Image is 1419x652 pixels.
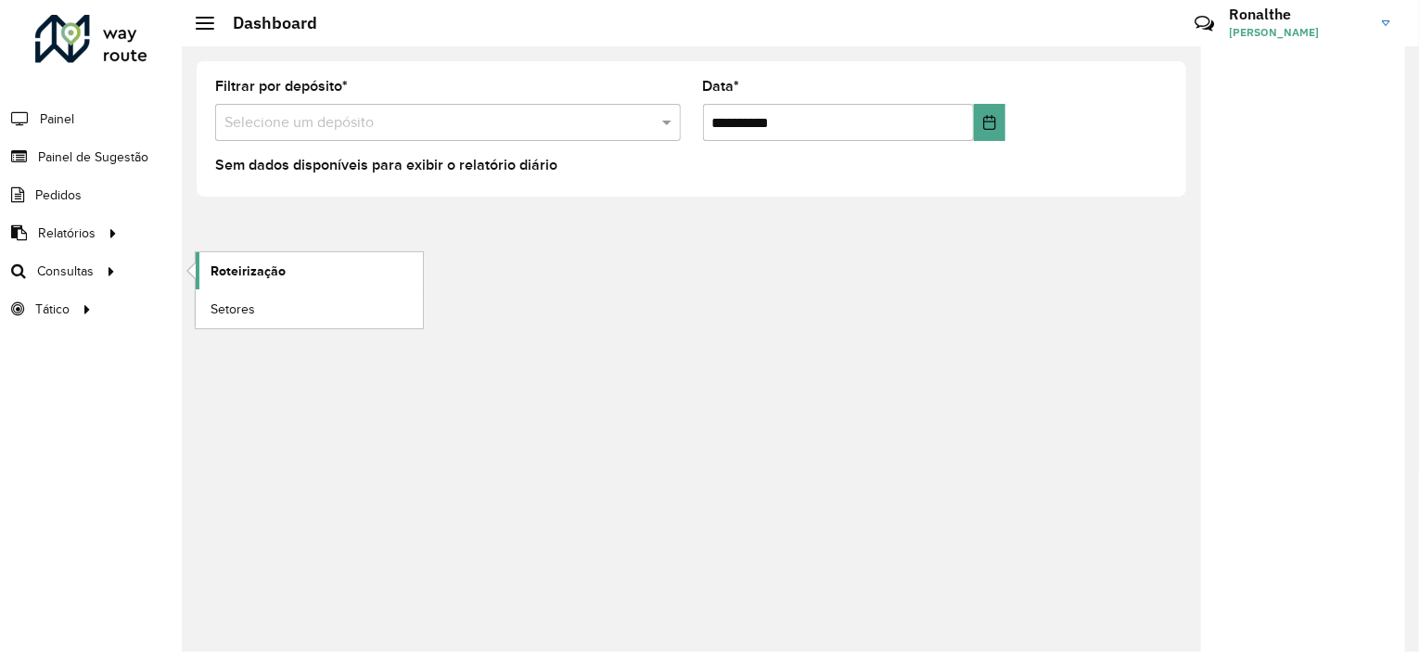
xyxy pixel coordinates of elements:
[196,252,423,289] a: Roteirização
[214,13,317,33] h2: Dashboard
[35,300,70,319] span: Tático
[1229,24,1368,41] span: [PERSON_NAME]
[35,185,82,205] span: Pedidos
[211,262,286,281] span: Roteirização
[215,154,557,176] label: Sem dados disponíveis para exibir o relatório diário
[38,224,96,243] span: Relatórios
[974,104,1005,141] button: Choose Date
[37,262,94,281] span: Consultas
[703,75,740,97] label: Data
[215,75,348,97] label: Filtrar por depósito
[38,147,148,167] span: Painel de Sugestão
[1229,6,1368,23] h3: Ronalthe
[40,109,74,129] span: Painel
[196,290,423,327] a: Setores
[1184,4,1224,44] a: Contato Rápido
[211,300,255,319] span: Setores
